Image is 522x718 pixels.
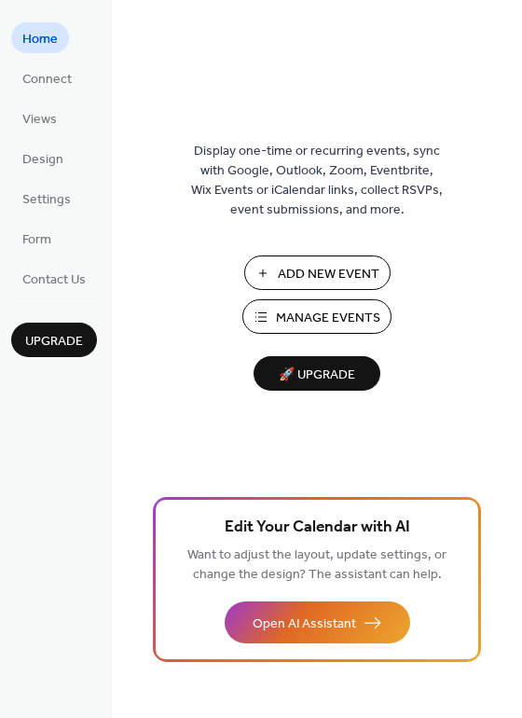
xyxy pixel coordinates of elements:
[11,183,82,214] a: Settings
[265,363,369,388] span: 🚀 Upgrade
[225,515,410,541] span: Edit Your Calendar with AI
[11,263,97,294] a: Contact Us
[11,103,68,133] a: Views
[22,270,86,290] span: Contact Us
[22,150,63,170] span: Design
[254,356,380,391] button: 🚀 Upgrade
[11,62,83,93] a: Connect
[22,190,71,210] span: Settings
[244,255,391,290] button: Add New Event
[191,142,443,220] span: Display one-time or recurring events, sync with Google, Outlook, Zoom, Eventbrite, Wix Events or ...
[242,299,391,334] button: Manage Events
[11,143,75,173] a: Design
[11,223,62,254] a: Form
[253,614,356,634] span: Open AI Assistant
[22,30,58,49] span: Home
[25,332,83,352] span: Upgrade
[187,543,446,587] span: Want to adjust the layout, update settings, or change the design? The assistant can help.
[276,309,380,328] span: Manage Events
[22,230,51,250] span: Form
[22,70,72,90] span: Connect
[22,110,57,130] span: Views
[225,601,410,643] button: Open AI Assistant
[11,22,69,53] a: Home
[11,323,97,357] button: Upgrade
[278,265,379,284] span: Add New Event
